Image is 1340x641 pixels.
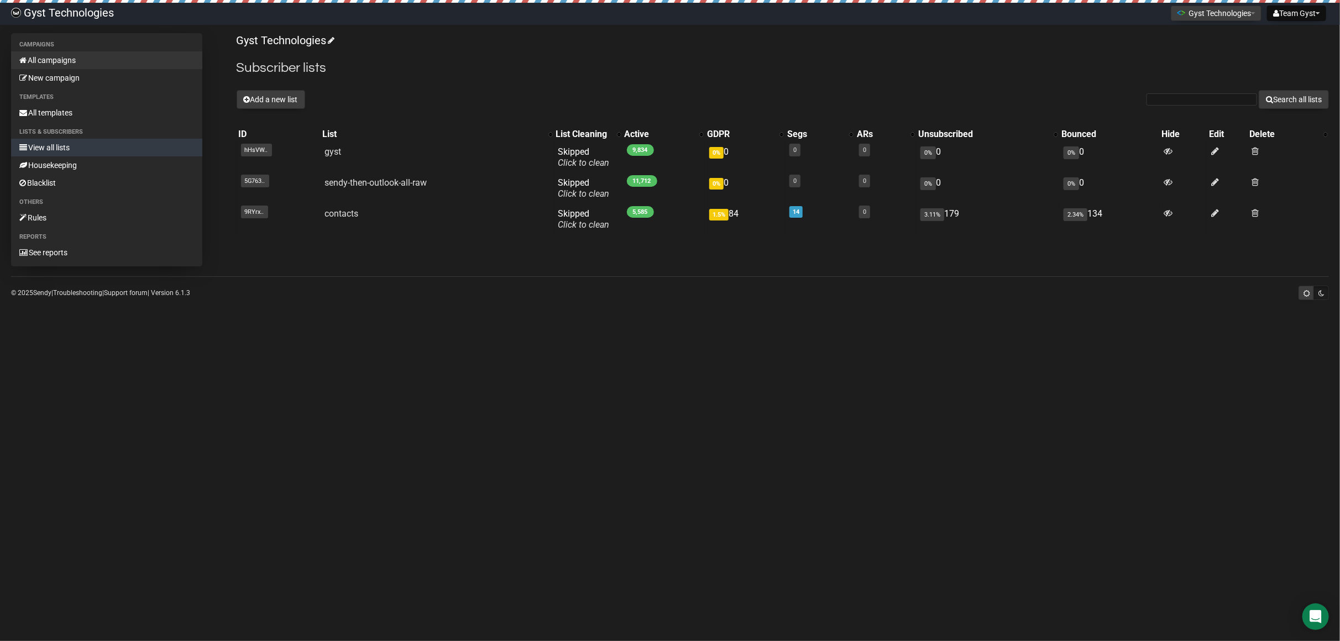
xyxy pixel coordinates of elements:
th: GDPR: No sort applied, activate to apply an ascending sort [705,127,785,142]
button: Add a new list [237,90,305,109]
th: Unsubscribed: No sort applied, activate to apply an ascending sort [916,127,1059,142]
a: sendy-then-outlook-all-raw [324,177,427,188]
a: View all lists [11,139,202,156]
h2: Subscriber lists [237,58,1329,78]
li: Reports [11,230,202,244]
a: 0 [793,146,797,154]
a: Click to clean [558,157,610,168]
span: 5G763.. [241,175,269,187]
li: Lists & subscribers [11,125,202,139]
th: ARs: No sort applied, activate to apply an ascending sort [855,127,916,142]
div: Bounced [1061,129,1157,140]
a: All campaigns [11,51,202,69]
span: 0% [920,177,936,190]
a: 0 [863,177,866,185]
th: Edit: No sort applied, sorting is disabled [1207,127,1248,142]
span: 9,834 [627,144,654,156]
span: 0% [709,178,724,190]
div: List Cleaning [556,129,611,140]
td: 0 [916,173,1059,204]
div: List [322,129,543,140]
td: 0 [916,142,1059,173]
a: Gyst Technologies [237,34,333,47]
div: ARs [857,129,905,140]
li: Others [11,196,202,209]
span: 2.34% [1064,208,1087,221]
li: Templates [11,91,202,104]
th: Active: No sort applied, activate to apply an ascending sort [622,127,705,142]
span: Skipped [558,177,610,199]
div: ID [239,129,318,140]
a: gyst [324,146,341,157]
span: 3.11% [920,208,944,221]
div: Unsubscribed [918,129,1048,140]
span: Skipped [558,146,610,168]
div: Active [625,129,694,140]
th: Delete: No sort applied, activate to apply an ascending sort [1248,127,1329,142]
a: Click to clean [558,188,610,199]
span: 0% [1064,177,1079,190]
th: ID: No sort applied, sorting is disabled [237,127,320,142]
th: List: No sort applied, activate to apply an ascending sort [320,127,554,142]
td: 0 [1059,173,1159,204]
a: See reports [11,244,202,261]
a: 0 [793,177,797,185]
a: Housekeeping [11,156,202,174]
span: 5,585 [627,206,654,218]
a: Troubleshooting [53,289,102,297]
button: Search all lists [1259,90,1329,109]
a: New campaign [11,69,202,87]
div: Segs [787,129,844,140]
a: 0 [863,208,866,216]
a: 14 [793,208,799,216]
span: 0% [709,147,724,159]
span: Skipped [558,208,610,230]
a: Rules [11,209,202,227]
td: 134 [1059,204,1159,235]
td: 179 [916,204,1059,235]
th: Bounced: No sort applied, sorting is disabled [1059,127,1159,142]
span: 1.5% [709,209,729,220]
a: All templates [11,104,202,122]
div: Delete [1250,129,1318,140]
span: 11,712 [627,175,657,187]
div: Hide [1161,129,1205,140]
button: Team Gyst [1267,6,1326,21]
span: 0% [1064,146,1079,159]
th: Hide: No sort applied, sorting is disabled [1159,127,1207,142]
img: 4bbcbfc452d929a90651847d6746e700 [11,8,21,18]
div: GDPR [707,129,774,140]
div: Open Intercom Messenger [1302,603,1329,630]
td: 0 [1059,142,1159,173]
th: List Cleaning: No sort applied, activate to apply an ascending sort [554,127,622,142]
td: 84 [705,204,785,235]
span: 0% [920,146,936,159]
li: Campaigns [11,38,202,51]
span: 9RYrx.. [241,206,268,218]
a: Support forum [104,289,148,297]
div: Edit [1209,129,1245,140]
a: 0 [863,146,866,154]
button: Gyst Technologies [1171,6,1262,21]
td: 0 [705,142,785,173]
p: © 2025 | | | Version 6.1.3 [11,287,190,299]
a: Sendy [33,289,51,297]
a: Blacklist [11,174,202,192]
img: 1.png [1177,8,1186,17]
td: 0 [705,173,785,204]
a: Click to clean [558,219,610,230]
a: contacts [324,208,358,219]
th: Segs: No sort applied, activate to apply an ascending sort [785,127,855,142]
span: hHsVW.. [241,144,272,156]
